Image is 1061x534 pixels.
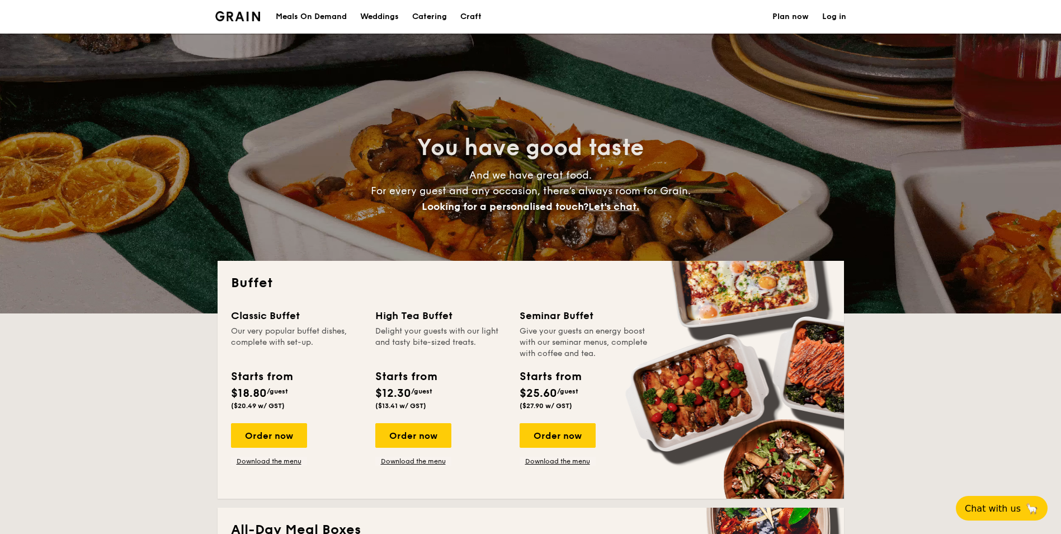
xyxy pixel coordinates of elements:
a: Download the menu [375,457,451,466]
span: ($20.49 w/ GST) [231,402,285,410]
span: Looking for a personalised touch? [422,200,588,213]
div: High Tea Buffet [375,308,506,324]
span: 🦙 [1025,502,1039,515]
span: And we have great food. For every guest and any occasion, there’s always room for Grain. [371,169,691,213]
span: $12.30 [375,387,411,400]
span: $25.60 [520,387,557,400]
div: Give your guests an energy boost with our seminar menus, complete with coffee and tea. [520,326,650,359]
button: Chat with us🦙 [956,496,1048,521]
span: You have good taste [417,134,644,161]
div: Order now [375,423,451,448]
span: Let's chat. [588,200,639,213]
span: $18.80 [231,387,267,400]
div: Our very popular buffet dishes, complete with set-up. [231,326,362,359]
a: Logotype [215,11,261,21]
span: Chat with us [965,503,1021,514]
span: /guest [267,387,288,395]
a: Download the menu [231,457,307,466]
img: Grain [215,11,261,21]
div: Starts from [375,368,436,385]
div: Starts from [231,368,292,385]
h2: Buffet [231,274,831,292]
div: Starts from [520,368,581,385]
span: ($13.41 w/ GST) [375,402,426,410]
div: Order now [520,423,596,448]
div: Delight your guests with our light and tasty bite-sized treats. [375,326,506,359]
span: /guest [557,387,578,395]
span: /guest [411,387,432,395]
a: Download the menu [520,457,596,466]
div: Classic Buffet [231,308,362,324]
span: ($27.90 w/ GST) [520,402,572,410]
div: Order now [231,423,307,448]
div: Seminar Buffet [520,308,650,324]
